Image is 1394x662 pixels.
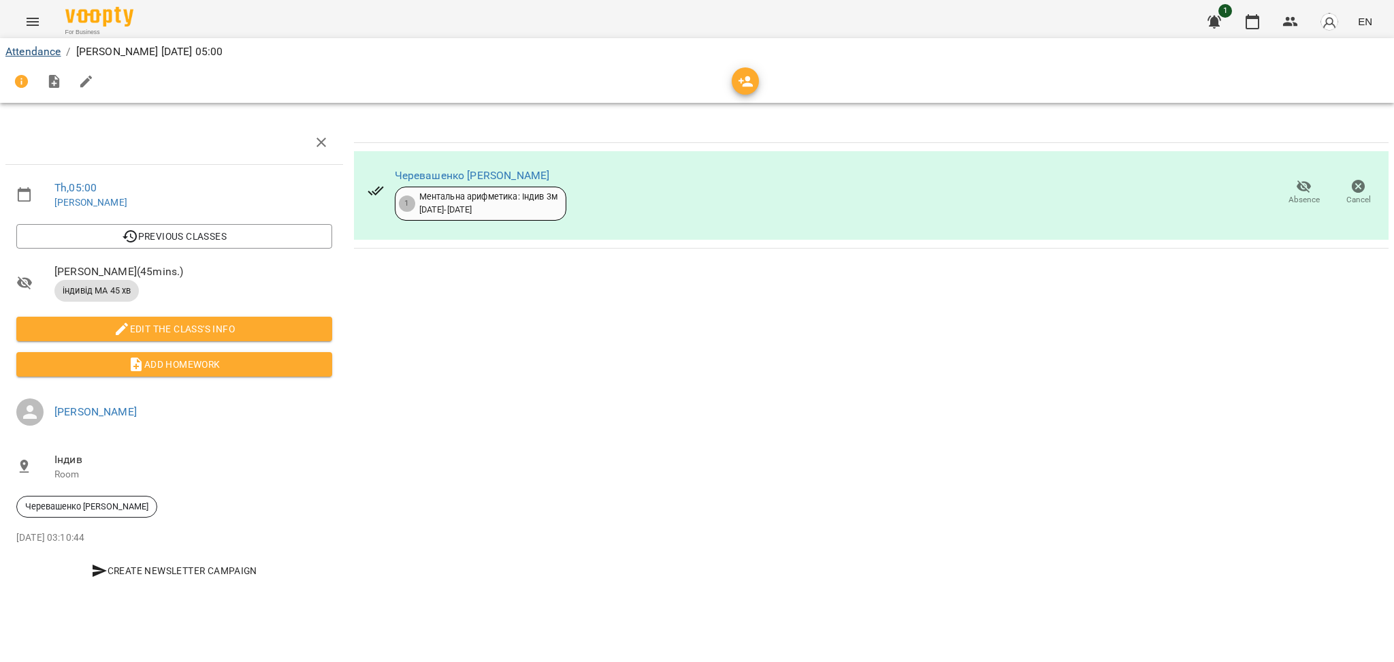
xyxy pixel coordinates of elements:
[1320,12,1339,31] img: avatar_s.png
[54,468,332,482] p: Room
[54,264,332,280] span: [PERSON_NAME] ( 45 mins. )
[395,169,550,182] a: Черевашенко [PERSON_NAME]
[54,452,332,468] span: Індив
[5,45,61,58] a: Attendance
[1277,174,1331,212] button: Absence
[54,197,127,208] a: [PERSON_NAME]
[5,44,1389,60] nav: breadcrumb
[16,352,332,377] button: Add Homework
[1358,14,1372,29] span: EN
[16,558,332,583] button: Create Newsletter Campaign
[54,285,139,297] span: індивід МА 45 хв
[54,181,97,194] a: Th , 05:00
[419,191,557,216] div: Ментальна арифметика: Індив 3м [DATE] - [DATE]
[16,5,49,38] button: Menu
[17,501,157,513] span: Черевашенко [PERSON_NAME]
[1352,9,1378,34] button: EN
[16,496,157,518] div: Черевашенко [PERSON_NAME]
[16,224,332,249] button: Previous Classes
[16,317,332,341] button: Edit the class's Info
[66,44,70,60] li: /
[27,321,321,337] span: Edit the class's Info
[1346,194,1371,206] span: Cancel
[399,195,415,212] div: 1
[16,531,332,545] p: [DATE] 03:10:44
[1218,4,1232,18] span: 1
[54,405,137,418] a: [PERSON_NAME]
[27,228,321,245] span: Previous Classes
[1288,194,1320,206] span: Absence
[76,44,223,60] p: [PERSON_NAME] [DATE] 05:00
[65,7,133,27] img: Voopty Logo
[27,356,321,373] span: Add Homework
[22,563,327,579] span: Create Newsletter Campaign
[1331,174,1386,212] button: Cancel
[65,28,133,37] span: For Business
